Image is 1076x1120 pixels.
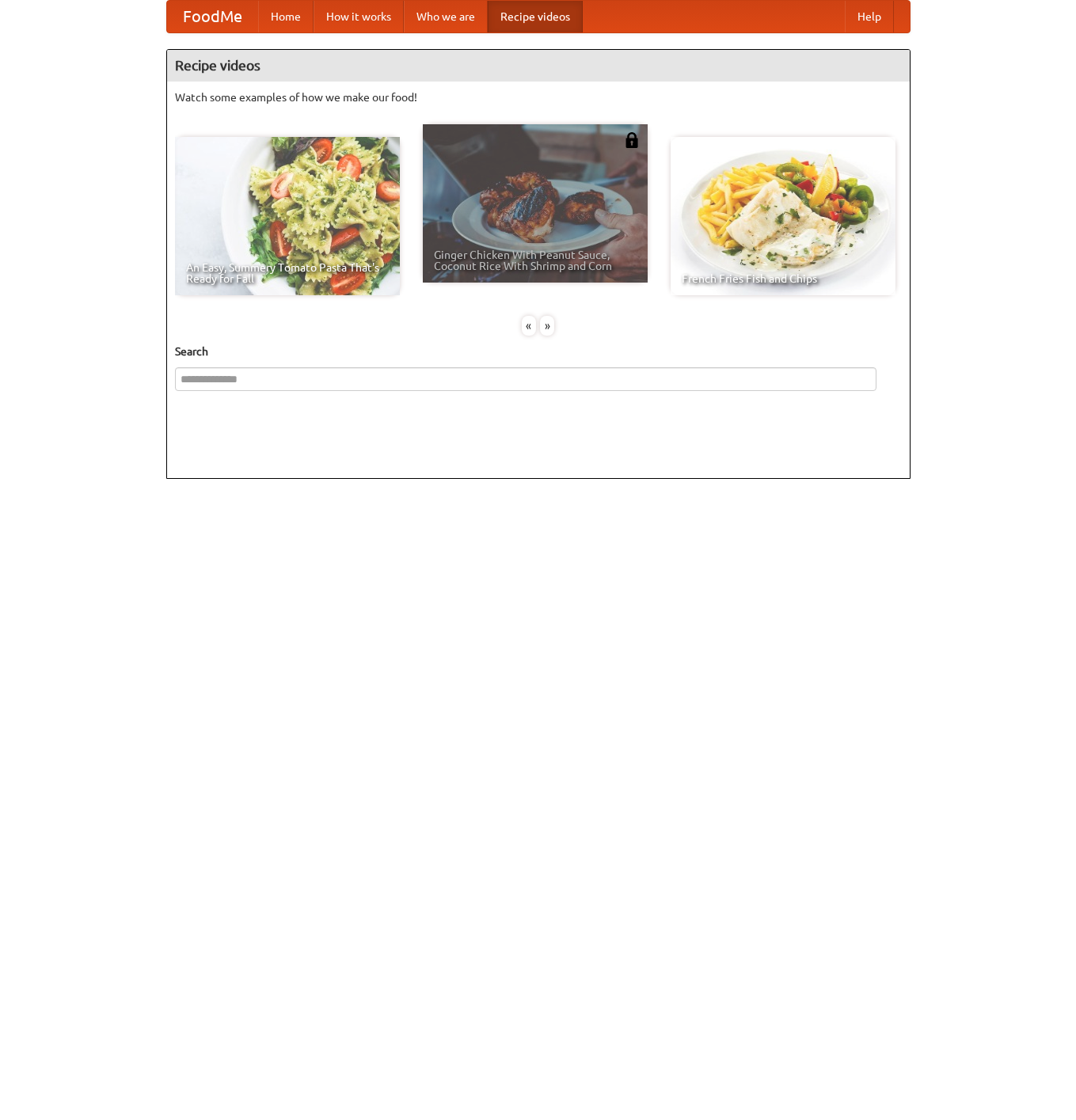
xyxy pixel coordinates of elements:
a: An Easy, Summery Tomato Pasta That's Ready for Fall [175,137,400,295]
p: Watch some examples of how we make our food! [175,89,902,105]
a: Who we are [404,1,488,32]
div: « [522,316,536,336]
a: FoodMe [167,1,258,32]
a: Help [845,1,894,32]
span: French Fries Fish and Chips [682,273,884,284]
div: » [540,316,554,336]
a: How it works [314,1,404,32]
h4: Recipe videos [167,50,910,82]
h5: Search [175,344,902,359]
span: An Easy, Summery Tomato Pasta That's Ready for Fall [186,262,389,284]
a: French Fries Fish and Chips [671,137,895,295]
a: Recipe videos [488,1,583,32]
a: Home [258,1,314,32]
img: 483408.png [624,132,640,148]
